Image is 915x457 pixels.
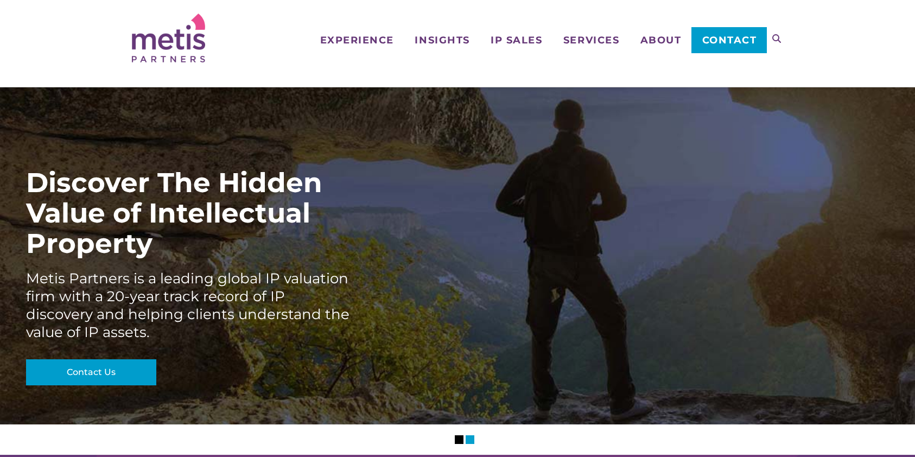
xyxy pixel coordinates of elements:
span: About [640,35,682,45]
span: Contact [702,35,757,45]
span: IP Sales [491,35,542,45]
span: Insights [415,35,469,45]
div: Metis Partners is a leading global IP valuation firm with a 20-year track record of IP discovery ... [26,270,352,341]
span: Services [563,35,619,45]
li: Slider Page 1 [455,435,463,444]
a: Contact [691,27,767,53]
img: Metis Partners [132,14,205,62]
a: Contact Us [26,359,156,385]
span: Experience [320,35,394,45]
div: Discover The Hidden Value of Intellectual Property [26,168,352,259]
li: Slider Page 2 [466,435,474,444]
